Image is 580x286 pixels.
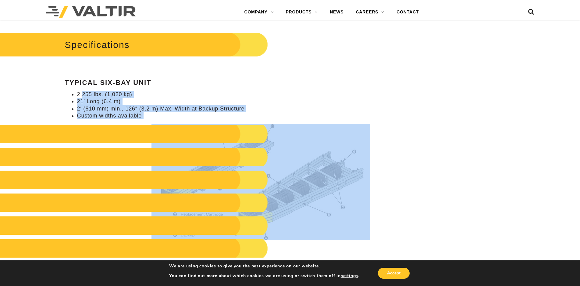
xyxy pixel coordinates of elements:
[65,79,151,86] strong: Typical Six-Bay Unit
[324,6,350,18] a: NEWS
[390,6,425,18] a: CONTACT
[238,6,279,18] a: COMPANY
[77,105,370,112] li: 2′ (610 mm) min., 126″ (3.2 m) Max. Width at Backup Structure
[77,98,370,105] li: 21′ Long (6.4 m)
[77,91,370,98] li: 2,255 lbs. (1,020 kg)
[341,273,358,279] button: settings
[378,268,410,279] button: Accept
[169,273,359,279] p: You can find out more about which cookies we are using or switch them off in .
[77,112,370,119] li: Custom widths available
[350,6,390,18] a: CAREERS
[169,263,359,269] p: We are using cookies to give you the best experience on our website.
[46,6,136,18] img: Valtir
[279,6,324,18] a: PRODUCTS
